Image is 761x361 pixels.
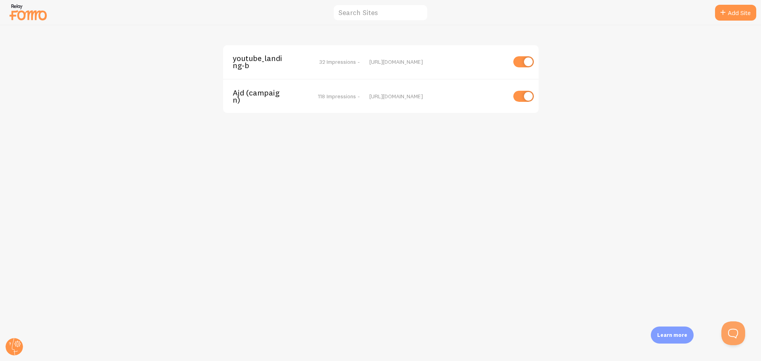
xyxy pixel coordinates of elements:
[651,327,694,344] div: Learn more
[233,89,296,104] span: Ajd (campaign)
[721,321,745,345] iframe: Help Scout Beacon - Open
[8,2,48,22] img: fomo-relay-logo-orange.svg
[319,58,360,65] span: 32 Impressions -
[369,93,506,100] div: [URL][DOMAIN_NAME]
[318,93,360,100] span: 118 Impressions -
[233,55,296,69] span: youtube_landing-b
[369,58,506,65] div: [URL][DOMAIN_NAME]
[657,331,687,339] p: Learn more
